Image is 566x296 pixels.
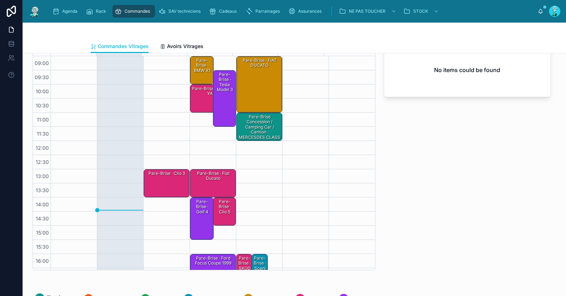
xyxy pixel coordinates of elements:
div: Pare-Brise · clio 5 [213,198,236,225]
span: Commandes Vitrages [98,43,149,50]
div: Pare-Brise · TOYATO YARIS [190,85,236,112]
span: 14:30 [34,215,51,221]
img: App logo [28,6,41,17]
div: Pare-Brise · Scenic [253,255,267,277]
a: Commandes Vitrages [91,40,149,53]
a: NE PAS TOUCHER [337,5,400,18]
span: 13:30 [34,187,51,193]
span: Agenda [62,8,77,14]
span: Parrainages [255,8,280,14]
span: 09:30 [33,74,51,80]
span: Avoirs Vitrages [167,43,203,50]
span: 14:00 [34,201,51,207]
div: Pare-Brise · TOYATO YARIS [191,85,235,97]
div: Pare-Brise · BMW x1 [191,57,213,74]
div: Pare-Brise · Clio 3 [145,170,189,177]
span: 10:00 [34,88,51,94]
a: Rack [84,5,111,18]
a: SAV techniciens [156,5,206,18]
div: Pare-Brise · Ford focus coupe 1999 [190,254,236,296]
div: Pare-Brise Concession / Camping Car / Camion · MERCESDES CLASS A - 5381LYPH5RVWZ1M [238,114,282,151]
span: STOCK [413,8,428,14]
span: Assurances [298,8,322,14]
span: 09:00 [33,60,51,66]
span: 12:30 [34,159,51,165]
div: Pare-Brise · fiat ducato [190,170,236,197]
div: Pare-Brise · Clio 3 [144,170,189,197]
h2: No items could be found [434,66,500,74]
div: scrollable content [47,4,538,19]
div: Pare-Brise · BMW x1 [190,57,214,84]
span: Commandes [125,8,150,14]
span: 15:00 [34,230,51,236]
span: Cadeaux [219,8,237,14]
a: Avoirs Vitrages [160,40,203,54]
span: 11:30 [35,131,51,137]
a: STOCK [401,5,442,18]
span: 15:30 [34,244,51,250]
span: 12:00 [34,145,51,151]
span: 13:00 [34,173,51,179]
span: NE PAS TOUCHER [349,8,386,14]
div: Pare-Brise · Ford focus coupe 1999 [191,255,235,267]
span: 16:00 [34,258,51,264]
div: Pare-Brise · Scenic [252,254,267,296]
div: Pare-Brise · golf 4 [190,198,214,239]
div: Pare-Brise · FIAT DUCATO [237,57,282,112]
span: SAV techniciens [168,8,201,14]
a: Assurances [286,5,327,18]
div: Pare-Brise · FIAT DUCATO [238,57,282,69]
div: Pare-Brise · clio 5 [214,199,235,215]
span: 10:30 [34,102,51,108]
a: Parrainages [243,5,285,18]
span: Rack [96,8,106,14]
div: Pare-Brise · Tesla model 3 [213,71,236,126]
div: Pare-Brise · SKODA Octavia [238,255,252,287]
div: Pare-Brise Concession / Camping Car / Camion · MERCESDES CLASS A - 5381LYPH5RVWZ1M [237,113,282,141]
div: Pare-Brise · golf 4 [191,199,213,215]
span: 11:00 [35,117,51,123]
a: Agenda [50,5,82,18]
a: Commandes [112,5,155,18]
div: Pare-Brise · fiat ducato [191,170,235,182]
div: Pare-Brise · Tesla model 3 [214,71,235,93]
a: Cadeaux [207,5,242,18]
